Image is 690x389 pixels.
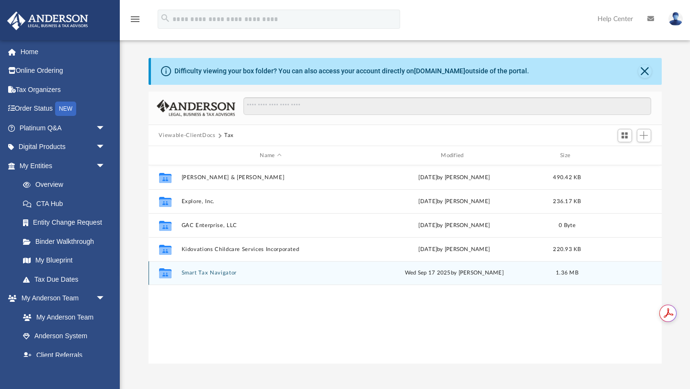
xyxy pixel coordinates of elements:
button: Explore, Inc. [181,198,360,205]
i: search [160,13,171,23]
button: [PERSON_NAME] & [PERSON_NAME] [181,174,360,181]
a: Digital Productsarrow_drop_down [7,137,120,157]
span: 236.17 KB [553,199,581,204]
div: id [590,151,657,160]
a: Anderson System [13,327,115,346]
div: [DATE] by [PERSON_NAME] [365,173,544,182]
a: [DOMAIN_NAME] [414,67,465,75]
span: arrow_drop_down [96,289,115,309]
span: arrow_drop_down [96,156,115,176]
a: My Anderson Teamarrow_drop_down [7,289,115,308]
a: Entity Change Request [13,213,120,232]
span: arrow_drop_down [96,137,115,157]
div: Wed Sep 17 2025 by [PERSON_NAME] [365,269,544,277]
a: CTA Hub [13,194,120,213]
input: Search files and folders [243,97,651,115]
button: Add [637,129,651,142]
a: Binder Walkthrough [13,232,120,251]
div: [DATE] by [PERSON_NAME] [365,245,544,254]
a: Tax Organizers [7,80,120,99]
button: Switch to Grid View [618,129,632,142]
a: My Blueprint [13,251,115,270]
div: [DATE] by [PERSON_NAME] [365,197,544,206]
span: 220.93 KB [553,247,581,252]
a: menu [129,18,141,25]
a: Order StatusNEW [7,99,120,119]
span: 490.42 KB [553,175,581,180]
div: Size [548,151,586,160]
button: Viewable-ClientDocs [159,131,215,140]
div: id [152,151,176,160]
div: NEW [55,102,76,116]
a: Overview [13,175,120,194]
a: Tax Due Dates [13,270,120,289]
img: User Pic [668,12,683,26]
button: Kidovations Childcare Services Incorporated [181,246,360,252]
img: Anderson Advisors Platinum Portal [4,11,91,30]
a: Home [7,42,120,61]
button: Tax [224,131,234,140]
div: Name [181,151,360,160]
div: Modified [364,151,543,160]
div: Difficulty viewing your box folder? You can also access your account directly on outside of the p... [174,66,529,76]
button: Close [638,65,652,78]
button: Smart Tax Navigator [181,270,360,276]
a: Platinum Q&Aarrow_drop_down [7,118,120,137]
a: My Anderson Team [13,308,110,327]
i: menu [129,13,141,25]
span: arrow_drop_down [96,118,115,138]
a: My Entitiesarrow_drop_down [7,156,120,175]
button: GAC Enterprise, LLC [181,222,360,229]
span: 1.36 MB [556,270,578,275]
div: grid [149,165,662,364]
a: Online Ordering [7,61,120,80]
span: 0 Byte [559,223,575,228]
div: [DATE] by [PERSON_NAME] [365,221,544,230]
a: Client Referrals [13,345,115,365]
